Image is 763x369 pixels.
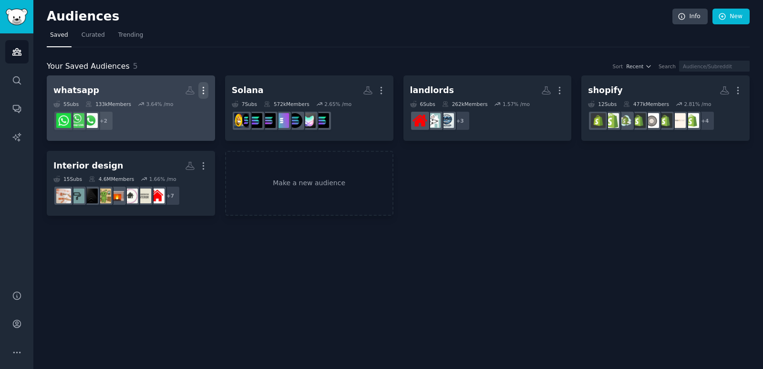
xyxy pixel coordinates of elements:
div: shopify [588,84,622,96]
a: Interior design15Subs4.6MMembers1.66% /mo+7decorationScandinavianInteriorDecorAdviceinteriordesig... [47,151,215,216]
div: 15 Sub s [53,176,82,182]
div: Solana [232,84,264,96]
div: Interior design [53,160,123,172]
img: whatsapp [56,113,71,128]
div: + 2 [93,111,113,131]
img: shopify_store_help [671,113,686,128]
div: 5 Sub s [53,101,79,107]
h2: Audiences [47,9,672,24]
img: SolanaPresale [274,113,289,128]
div: 133k Members [85,101,131,107]
img: ScandinavianInterior [136,189,151,203]
img: InteriorDesignAdvice [96,189,111,203]
img: OntarioLandlord [426,113,441,128]
img: shopify_geeks [604,113,619,128]
img: ShopifyDevelopment [658,113,672,128]
img: AltcoinTalk [314,113,329,128]
img: DecorAdvice [123,189,138,203]
span: Curated [82,31,105,40]
div: 3.64 % /mo [146,101,173,107]
img: Shopify_Users [618,113,632,128]
img: SolanaNFT [261,113,276,128]
div: 7 Sub s [232,101,257,107]
a: landlords6Subs262kMembers1.57% /mo+3VancouverLandlordsOntarioLandlorduklandlords [403,75,572,141]
input: Audience/Subreddit [679,61,750,72]
div: 4.6M Members [89,176,134,182]
div: 2.81 % /mo [684,101,711,107]
img: Solana_Memes [288,113,302,128]
img: interiordesignideas [110,189,124,203]
img: reviewmyshopify [591,113,606,128]
img: InteriorDesignMasters [70,189,84,203]
a: New [712,9,750,25]
img: ShopifyeCommerce [644,113,659,128]
div: + 4 [695,111,715,131]
span: Saved [50,31,68,40]
a: Trending [115,28,146,47]
span: 5 [133,62,138,71]
div: 2.65 % /mo [324,101,351,107]
div: 572k Members [264,101,309,107]
div: whatsapp [53,84,99,96]
div: + 3 [450,111,470,131]
img: uklandlords [412,113,427,128]
a: Curated [78,28,108,47]
img: ShopifyWebsites [631,113,646,128]
img: solana [247,113,262,128]
img: decoration [150,189,165,203]
div: 6 Sub s [410,101,435,107]
a: whatsapp5Subs133kMembers3.64% /mo+2PublicWhatsappWhatsappGroupLinkswhatsapp [47,75,215,141]
div: landlords [410,84,454,96]
span: Recent [626,63,643,70]
a: shopify12Subs477kMembers2.81% /mo+4Dropshipping_Guideshopify_store_helpShopifyDevelopmentShopifye... [581,75,750,141]
a: Info [672,9,708,25]
img: SolanaSniper [301,113,316,128]
img: PublicWhatsapp [83,113,98,128]
img: VancouverLandlords [439,113,454,128]
img: Dropshipping_Guide [684,113,699,128]
div: 1.66 % /mo [149,176,176,182]
div: Search [659,63,676,70]
img: AmateurInteriorDesign [83,189,98,203]
img: InteriorDesignHacks [56,189,71,203]
a: Saved [47,28,72,47]
a: Make a new audience [225,151,393,216]
img: WhatsappGroupLinks [70,113,84,128]
div: + 7 [160,186,180,206]
div: 12 Sub s [588,101,617,107]
a: Solana7Subs572kMembers2.65% /moAltcoinTalkSolanaSniperSolana_MemesSolanaPresaleSolanaNFTsolanaSol... [225,75,393,141]
span: Your Saved Audiences [47,61,130,73]
div: 477k Members [623,101,669,107]
img: GummySearch logo [6,9,28,25]
div: Sort [613,63,623,70]
button: Recent [626,63,652,70]
div: 1.57 % /mo [503,101,530,107]
div: 262k Members [442,101,488,107]
img: SolanaMemeCoins [234,113,249,128]
span: Trending [118,31,143,40]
